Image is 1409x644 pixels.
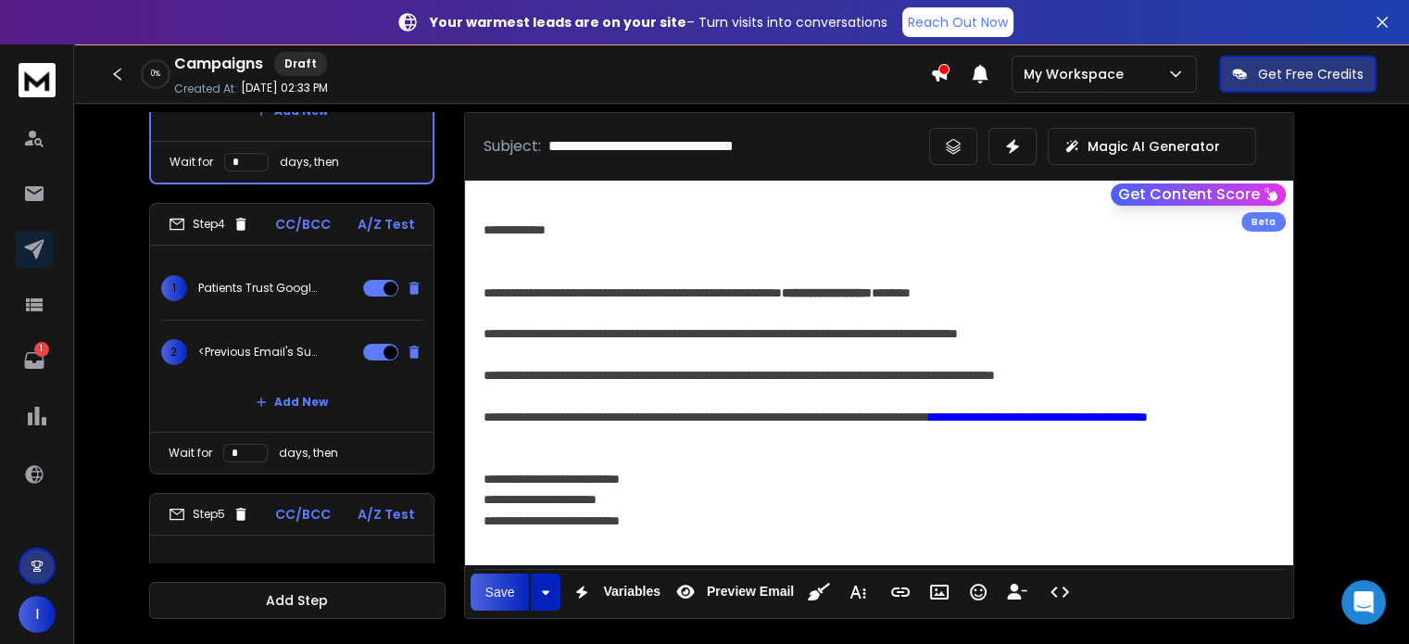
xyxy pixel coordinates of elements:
button: Preview Email [668,574,798,611]
div: Beta [1241,212,1286,232]
img: logo [19,63,56,97]
button: Get Content Score [1111,183,1286,206]
p: Reach Out Now [908,13,1008,32]
p: days, then [279,446,338,461]
p: A/Z Test [358,505,415,524]
button: I [19,596,56,633]
button: Insert Image (Ctrl+P) [922,574,957,611]
div: Step 4 [169,216,249,233]
strong: Your warmest leads are on your site [430,13,686,32]
button: Emoticons [961,574,996,611]
button: Insert Link (Ctrl+K) [883,574,918,611]
li: Step4CC/BCCA/Z Test1Patients Trust Google Reviews (Even More Than Referrals)2<Previous Email's Su... [149,203,434,474]
span: Variables [599,584,664,600]
span: 1 [161,275,187,301]
p: Subject: [484,135,541,158]
p: Wait for [170,155,213,170]
button: Add New [241,384,343,421]
p: CC/BCC [275,505,331,524]
h1: Campaigns [174,53,263,75]
p: [DATE] 02:33 PM [241,81,328,95]
p: Get Free Credits [1258,65,1364,83]
p: – Turn visits into conversations [430,13,887,32]
button: Magic AI Generator [1048,128,1256,165]
p: Created At: [174,82,237,96]
p: Tried Ads but Got No Patients? Read This. [161,547,422,599]
p: <Previous Email's Subject> [198,345,317,360]
button: Add Step [149,582,446,619]
div: Step 5 [169,506,249,523]
p: days, then [280,155,339,170]
div: Open Intercom Messenger [1341,580,1386,625]
p: 0 % [151,69,160,80]
p: Patients Trust Google Reviews (Even More Than Referrals) [198,281,317,296]
button: Get Free Credits [1219,56,1377,93]
p: CC/BCC [275,215,331,234]
button: Variables [564,574,664,611]
div: Draft [274,52,327,76]
span: 2 [161,339,187,365]
p: Wait for [169,446,212,461]
p: My Workspace [1024,65,1131,83]
button: Code View [1042,574,1077,611]
button: Clean HTML [801,574,837,611]
p: Magic AI Generator [1088,137,1220,156]
a: Reach Out Now [902,7,1013,37]
button: Save [471,574,530,611]
span: Preview Email [703,584,798,600]
a: 1 [16,342,53,379]
p: A/Z Test [358,215,415,234]
p: 1 [34,342,49,357]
